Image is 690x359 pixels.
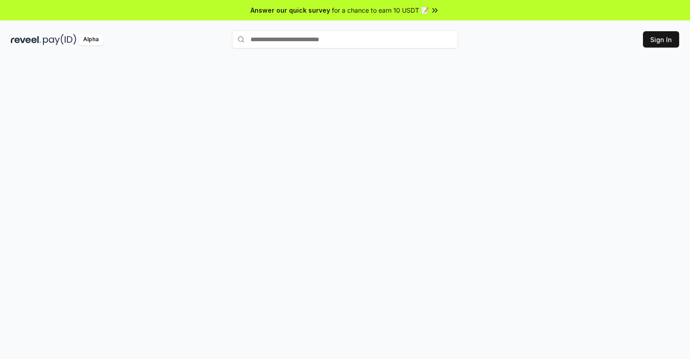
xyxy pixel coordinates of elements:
[332,5,429,15] span: for a chance to earn 10 USDT 📝
[250,5,330,15] span: Answer our quick survey
[43,34,76,45] img: pay_id
[11,34,41,45] img: reveel_dark
[643,31,679,48] button: Sign In
[78,34,104,45] div: Alpha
